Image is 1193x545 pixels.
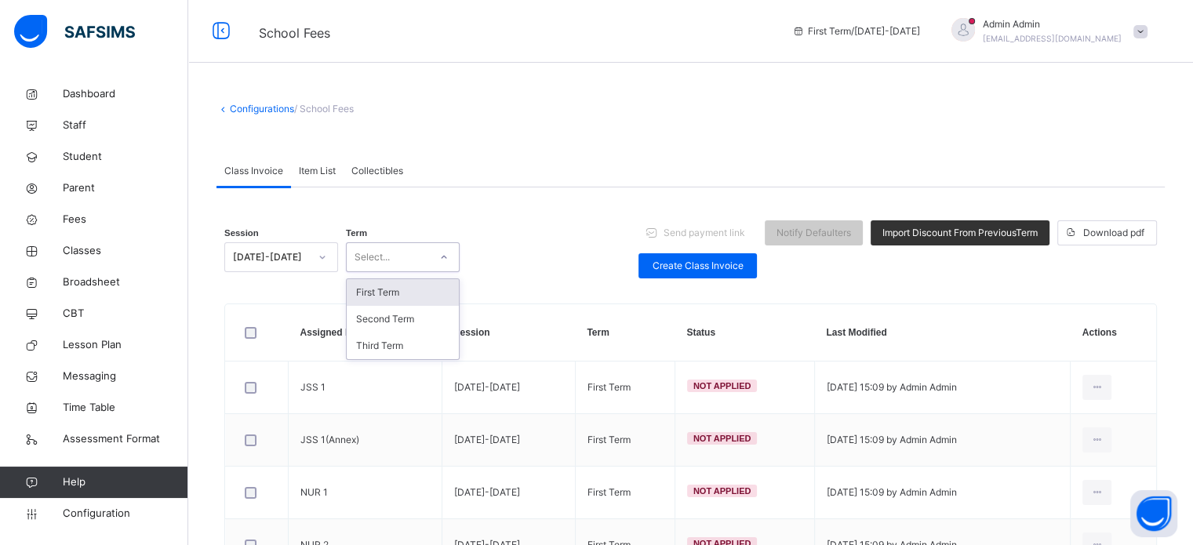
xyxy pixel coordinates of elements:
span: School Fees [259,25,330,41]
td: [DATE]-[DATE] [442,467,575,519]
span: Messaging [63,369,188,384]
span: Broadsheet [63,274,188,290]
td: [DATE] 15:09 by Admin Admin [814,362,1070,414]
span: / School Fees [294,103,354,114]
span: Not Applied [693,381,751,391]
span: Admin Admin [983,17,1122,31]
span: Session [224,227,259,240]
span: Class Invoice [224,164,283,178]
span: Not Applied [693,486,751,496]
img: safsims [14,15,135,48]
td: First Term [575,467,675,519]
span: Term [346,227,367,240]
div: Select... [355,242,390,272]
span: Student [63,149,188,165]
span: CBT [63,306,188,322]
th: Status [675,304,814,362]
span: Lesson Plan [63,337,188,353]
span: session/term information [792,24,920,38]
span: Classes [63,243,188,259]
div: [DATE]-[DATE] [233,250,309,264]
th: Term [575,304,675,362]
td: First Term [575,414,675,467]
div: Second Term [347,306,459,332]
span: Fees [63,212,188,227]
span: Item List [299,164,336,178]
span: Dashboard [63,86,188,102]
th: Actions [1071,304,1156,362]
div: AdminAdmin [936,17,1155,45]
span: Not Applied [693,434,751,443]
td: NUR 1 [289,467,442,519]
td: [DATE] 15:09 by Admin Admin [814,414,1070,467]
a: Configurations [230,103,294,114]
span: Parent [63,180,188,196]
td: JSS 1 [289,362,442,414]
div: Third Term [347,332,459,359]
th: Session [442,304,575,362]
span: Notify Defaulters [777,226,851,240]
div: First Term [347,279,459,306]
span: Import Discount From Previous Term [882,226,1038,240]
td: [DATE]-[DATE] [442,362,575,414]
th: Last Modified [814,304,1070,362]
th: Assigned Level(s) [289,304,442,362]
td: [DATE]-[DATE] [442,414,575,467]
span: Download pdf [1083,226,1144,240]
span: Time Table [63,400,188,416]
span: [EMAIL_ADDRESS][DOMAIN_NAME] [983,34,1122,43]
td: JSS 1(Annex) [289,414,442,467]
span: Configuration [63,506,187,521]
td: First Term [575,362,675,414]
span: Create Class Invoice [650,259,745,273]
span: Collectibles [351,164,403,178]
span: Staff [63,118,188,133]
span: Assessment Format [63,431,188,447]
button: Open asap [1130,490,1177,537]
span: Help [63,474,187,490]
span: Send payment link [664,226,745,240]
td: [DATE] 15:09 by Admin Admin [814,467,1070,519]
